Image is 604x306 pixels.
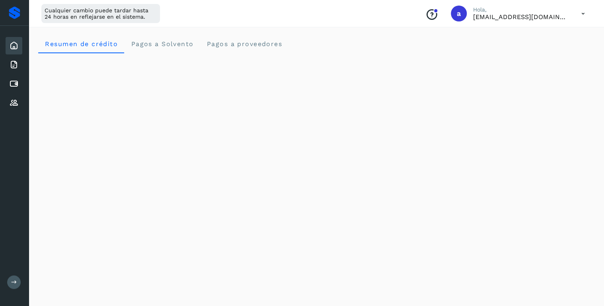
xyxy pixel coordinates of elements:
p: antoniovillagomezmtz@gmail.com [473,13,569,21]
div: Proveedores [6,94,22,112]
span: Pagos a Solvento [131,40,193,48]
p: Hola, [473,6,569,13]
span: Resumen de crédito [45,40,118,48]
div: Inicio [6,37,22,54]
div: Facturas [6,56,22,74]
span: Pagos a proveedores [206,40,282,48]
div: Cualquier cambio puede tardar hasta 24 horas en reflejarse en el sistema. [41,4,160,23]
div: Cuentas por pagar [6,75,22,93]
